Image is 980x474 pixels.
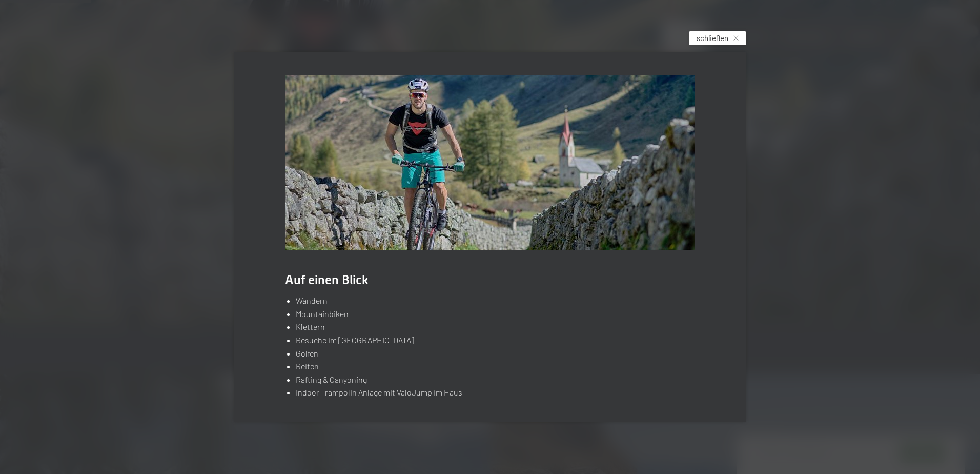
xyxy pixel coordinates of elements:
[296,333,695,347] li: Besuche im [GEOGRAPHIC_DATA]
[285,272,369,287] span: Auf einen Blick
[296,360,695,373] li: Reiten
[285,75,695,250] img: Ein Sommerurlaub in Südtirol – zum Träumen
[296,373,695,386] li: Rafting & Canyoning
[296,307,695,321] li: Mountainbiken
[296,386,695,399] li: Indoor Trampolin Anlage mit ValoJump im Haus
[296,347,695,360] li: Golfen
[697,33,728,44] span: schließen
[296,294,695,307] li: Wandern
[296,320,695,333] li: Klettern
